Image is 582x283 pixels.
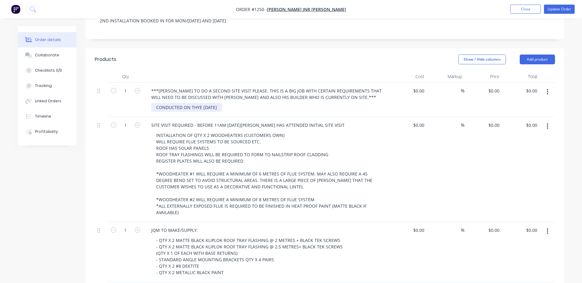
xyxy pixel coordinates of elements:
button: Show / Hide columns [458,55,506,64]
button: Order details [18,32,76,47]
button: Timeline [18,109,76,124]
div: Timeline [35,114,51,119]
div: Tracking [35,83,52,89]
button: Add product [520,55,555,64]
span: % [461,87,464,94]
div: JQM TO MAKE/SUPPLY: [146,226,203,235]
button: Linked Orders [18,93,76,109]
div: Linked Orders [35,98,61,104]
div: - QTY X 2 MATTE BLACK KLIPLOK ROOF TRAY FLASHING @ 2 METRES + BLACK TEK SCREWS - QTY X 2 MATTE BL... [151,236,348,277]
button: Profitability [18,124,76,139]
div: Checklists 0/0 [35,68,62,73]
button: Tracking [18,78,76,93]
div: Cost [389,70,427,83]
div: Products [95,56,116,63]
button: Checklists 0/0 [18,63,76,78]
div: Profitability [35,129,58,134]
div: Price [464,70,502,83]
div: Markup [427,70,464,83]
div: INSTALLATION OF QTY X 2 WOODHEATERS (CUSTOMERS OWN) WILL REQUIRE FLUE SYSTEMS TO BE SOURCED ETC. ... [151,131,387,217]
img: Factory [11,5,20,14]
button: Collaborate [18,47,76,63]
div: Qty [107,70,144,83]
span: Order #1250 - [236,6,267,12]
div: Collaborate [35,52,59,58]
button: Update Order [544,5,575,14]
div: ***[PERSON_NAME] TO DO A SECOND SITE VISIT PLEASE. THIS IS A BIG JOB WITH CERTAIN REQUIREMENTS TH... [146,86,387,102]
div: SITE VISIT REQUIRED - BEFORE 11AM [DATE][PERSON_NAME] HAS ATTENDED INITIAL SITE VISIT [146,121,349,130]
span: % [461,227,464,234]
div: CONDUCTED ON THYE [DATE] [151,103,222,112]
button: Close [510,5,541,14]
div: Order details [35,37,61,43]
div: Total [502,70,540,83]
span: % [461,122,464,129]
a: [PERSON_NAME] Jnr [PERSON_NAME] [267,6,346,12]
